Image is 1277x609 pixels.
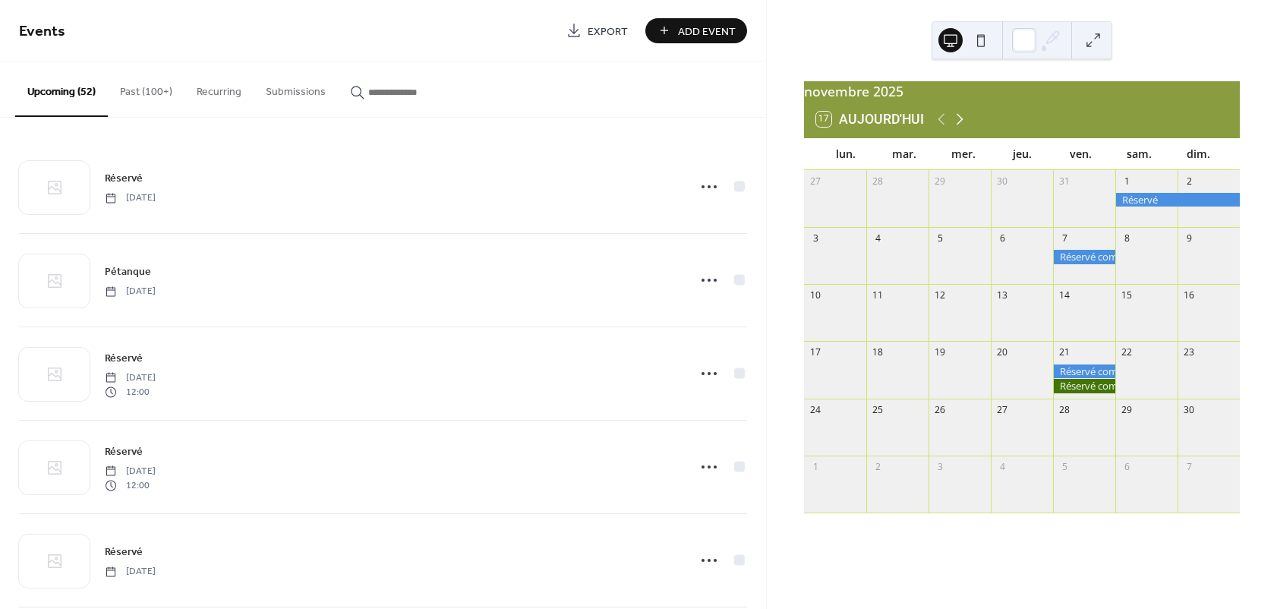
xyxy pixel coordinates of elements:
[105,285,156,298] span: [DATE]
[105,264,151,280] span: Pétanque
[804,81,1240,101] div: novembre 2025
[1121,460,1134,473] div: 6
[105,443,143,460] a: Réservé
[105,351,143,367] span: Réservé
[678,24,736,39] span: Add Event
[809,460,822,473] div: 1
[105,371,156,385] span: [DATE]
[1053,250,1115,263] div: Réservé comité
[996,232,1009,245] div: 6
[872,346,884,359] div: 18
[1058,403,1071,416] div: 28
[1183,403,1196,416] div: 30
[1183,289,1196,302] div: 16
[872,403,884,416] div: 25
[996,403,1009,416] div: 27
[934,289,947,302] div: 12
[1121,175,1134,188] div: 1
[809,403,822,416] div: 24
[105,191,156,205] span: [DATE]
[105,169,143,187] a: Réservé
[1052,138,1110,169] div: ven.
[1058,289,1071,302] div: 14
[1183,346,1196,359] div: 23
[996,175,1009,188] div: 30
[1058,232,1071,245] div: 7
[816,138,875,169] div: lun.
[105,544,143,560] span: Réservé
[1121,403,1134,416] div: 29
[108,62,184,115] button: Past (100+)
[19,17,65,46] span: Events
[872,289,884,302] div: 11
[934,175,947,188] div: 29
[1053,364,1115,378] div: Réservé comité
[872,175,884,188] div: 28
[1058,175,1071,188] div: 31
[105,543,143,560] a: Réservé
[1110,138,1168,169] div: sam.
[1115,193,1240,207] div: Réservé
[1183,460,1196,473] div: 7
[1058,346,1071,359] div: 21
[105,444,143,460] span: Réservé
[105,465,156,478] span: [DATE]
[934,232,947,245] div: 5
[1183,175,1196,188] div: 2
[996,289,1009,302] div: 13
[811,108,929,131] button: 17Aujourd'hui
[105,385,156,399] span: 12:00
[1121,346,1134,359] div: 22
[645,18,747,43] button: Add Event
[105,478,156,492] span: 12:00
[934,138,992,169] div: mer.
[992,138,1051,169] div: jeu.
[1169,138,1228,169] div: dim.
[1058,460,1071,473] div: 5
[1121,289,1134,302] div: 15
[934,403,947,416] div: 26
[996,460,1009,473] div: 4
[105,349,143,367] a: Réservé
[809,289,822,302] div: 10
[875,138,934,169] div: mar.
[15,62,108,117] button: Upcoming (52)
[934,460,947,473] div: 3
[1053,379,1115,393] div: Réservé comité
[809,346,822,359] div: 17
[996,346,1009,359] div: 20
[934,346,947,359] div: 19
[588,24,628,39] span: Export
[872,232,884,245] div: 4
[105,565,156,579] span: [DATE]
[105,171,143,187] span: Réservé
[809,232,822,245] div: 3
[254,62,338,115] button: Submissions
[1121,232,1134,245] div: 8
[105,263,151,280] a: Pétanque
[555,18,639,43] a: Export
[809,175,822,188] div: 27
[1183,232,1196,245] div: 9
[872,460,884,473] div: 2
[184,62,254,115] button: Recurring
